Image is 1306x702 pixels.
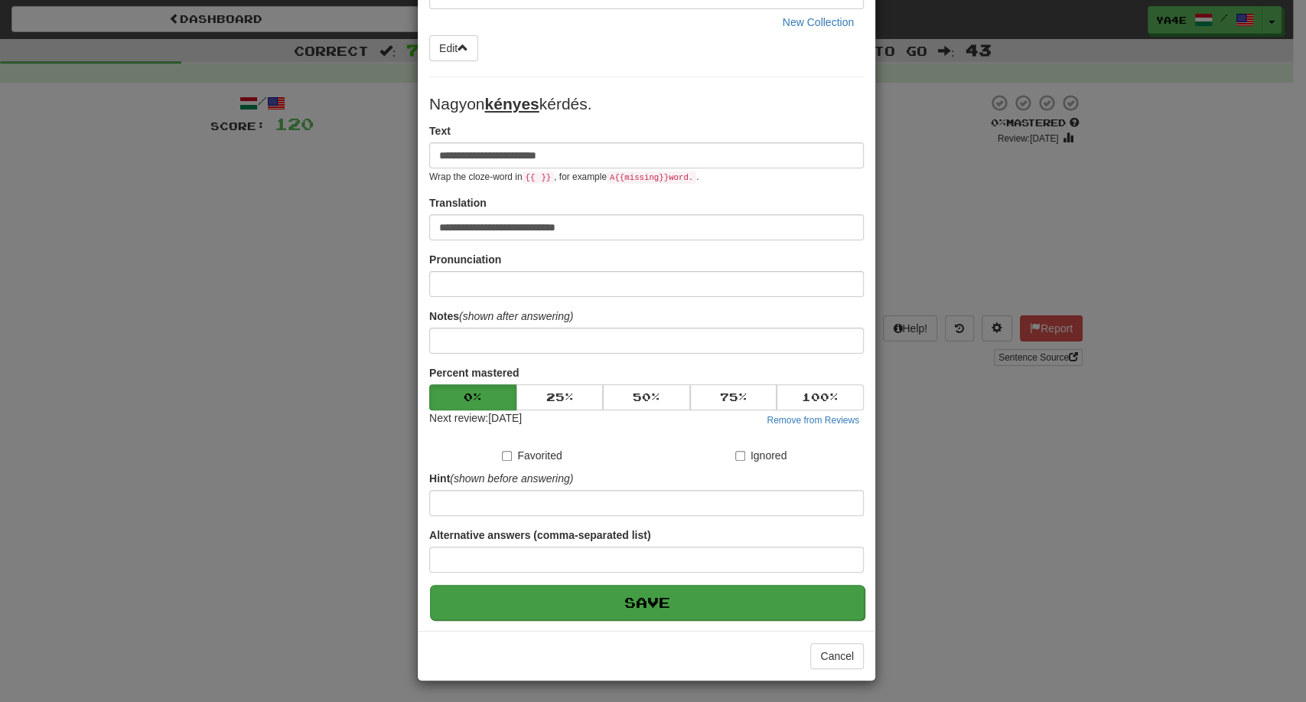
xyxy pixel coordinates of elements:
[450,472,573,485] em: (shown before answering)
[429,384,864,410] div: Percent mastered
[429,365,519,380] label: Percent mastered
[429,410,522,429] div: Next review: [DATE]
[607,171,696,184] code: A {{ missing }} word.
[522,171,538,184] code: {{
[735,448,787,463] label: Ignored
[484,95,539,113] u: kényes
[429,309,573,324] label: Notes
[429,384,516,410] button: 0%
[429,252,501,267] label: Pronunciation
[429,123,451,139] label: Text
[429,471,573,486] label: Hint
[538,171,554,184] code: }}
[603,384,690,410] button: 50%
[459,310,573,322] em: (shown after answering)
[429,93,864,116] p: Nagyon kérdés.
[429,35,478,61] button: Edit
[429,527,650,543] label: Alternative answers (comma-separated list)
[429,171,699,182] small: Wrap the cloze-word in , for example .
[777,384,864,410] button: 100%
[516,384,604,410] button: 25%
[810,643,864,669] button: Cancel
[762,412,864,429] button: Remove from Reviews
[502,451,512,461] input: Favorited
[735,451,745,461] input: Ignored
[690,384,777,410] button: 75%
[429,195,487,211] label: Translation
[773,9,864,35] button: New Collection
[430,585,865,620] button: Save
[502,448,562,463] label: Favorited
